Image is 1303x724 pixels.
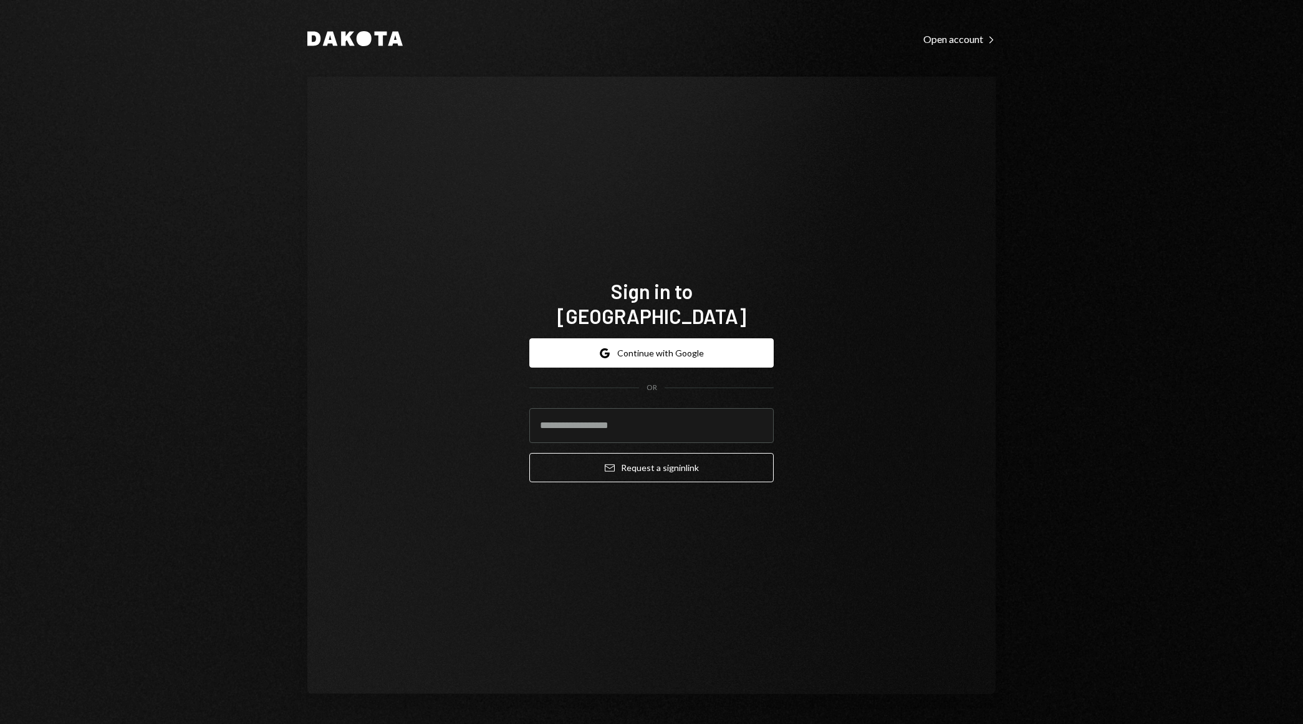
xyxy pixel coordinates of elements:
h1: Sign in to [GEOGRAPHIC_DATA] [529,279,774,328]
button: Request a signinlink [529,453,774,482]
div: Open account [923,33,996,45]
a: Open account [923,32,996,45]
div: OR [647,383,657,393]
button: Continue with Google [529,338,774,368]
